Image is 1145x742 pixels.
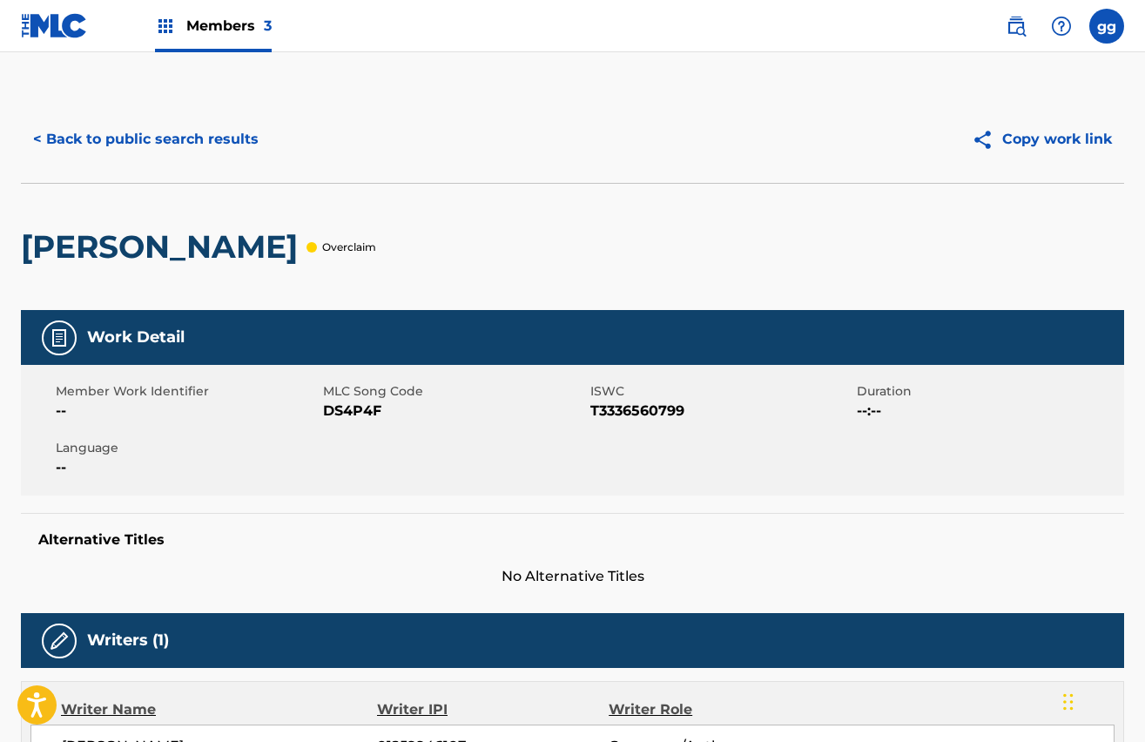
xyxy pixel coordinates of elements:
iframe: Chat Widget [1058,658,1145,742]
span: 3 [264,17,272,34]
span: Members [186,16,272,36]
span: MLC Song Code [323,382,586,401]
button: < Back to public search results [21,118,271,161]
span: Member Work Identifier [56,382,319,401]
span: DS4P4F [323,401,586,422]
button: Copy work link [960,118,1124,161]
h5: Writers (1) [87,631,169,651]
h2: [PERSON_NAME] [21,227,306,266]
div: Writer Role [609,699,819,720]
div: Help [1044,9,1079,44]
div: Drag [1063,676,1074,728]
img: Copy work link [972,129,1002,151]
span: --:-- [857,401,1120,422]
iframe: Resource Center [1095,469,1145,624]
img: help [1051,16,1072,37]
div: Writer Name [61,699,377,720]
span: Duration [857,382,1120,401]
img: MLC Logo [21,13,88,38]
span: No Alternative Titles [21,566,1124,587]
span: -- [56,401,319,422]
h5: Alternative Titles [38,531,1107,549]
h5: Work Detail [87,327,185,347]
div: User Menu [1089,9,1124,44]
p: Overclaim [322,239,376,255]
div: Writer IPI [377,699,609,720]
span: T3336560799 [590,401,853,422]
img: search [1006,16,1027,37]
img: Work Detail [49,327,70,348]
img: Top Rightsholders [155,16,176,37]
img: Writers [49,631,70,651]
span: ISWC [590,382,853,401]
span: Language [56,439,319,457]
a: Public Search [999,9,1034,44]
span: -- [56,457,319,478]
